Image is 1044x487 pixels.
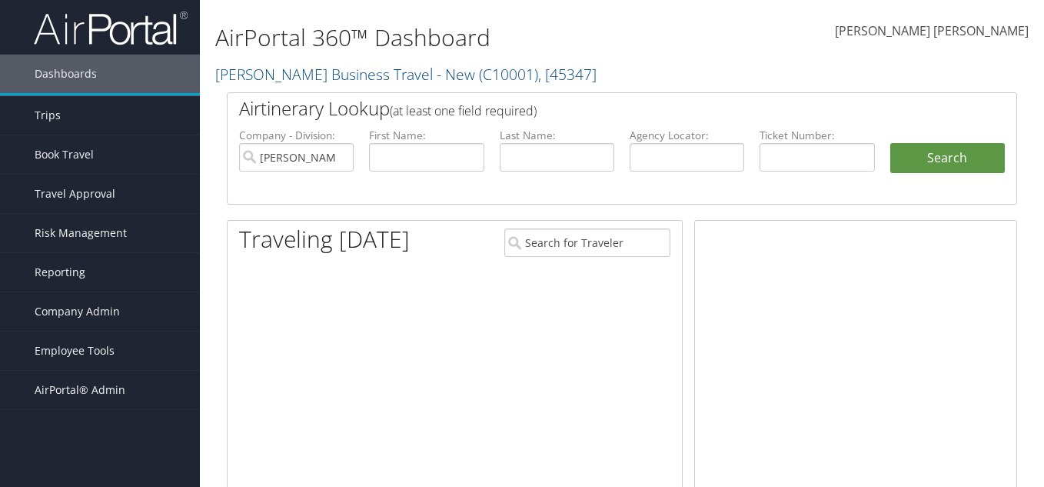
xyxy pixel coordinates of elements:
img: airportal-logo.png [34,10,188,46]
span: [PERSON_NAME] [PERSON_NAME] [835,22,1029,39]
span: , [ 45347 ] [538,64,597,85]
span: Book Travel [35,135,94,174]
a: [PERSON_NAME] Business Travel - New [215,64,597,85]
label: Ticket Number: [760,128,874,143]
span: AirPortal® Admin [35,371,125,409]
button: Search [890,143,1005,174]
span: Dashboards [35,55,97,93]
label: Company - Division: [239,128,354,143]
span: Trips [35,96,61,135]
label: Agency Locator: [630,128,744,143]
span: Travel Approval [35,175,115,213]
span: (at least one field required) [390,102,537,119]
span: Risk Management [35,214,127,252]
label: Last Name: [500,128,614,143]
span: Employee Tools [35,332,115,370]
h1: Traveling [DATE] [239,223,410,255]
label: First Name: [369,128,484,143]
input: Search for Traveler [504,228,670,257]
span: ( C10001 ) [479,64,538,85]
a: [PERSON_NAME] [PERSON_NAME] [835,8,1029,55]
span: Company Admin [35,292,120,331]
span: Reporting [35,253,85,292]
h2: Airtinerary Lookup [239,95,939,122]
h1: AirPortal 360™ Dashboard [215,22,757,54]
